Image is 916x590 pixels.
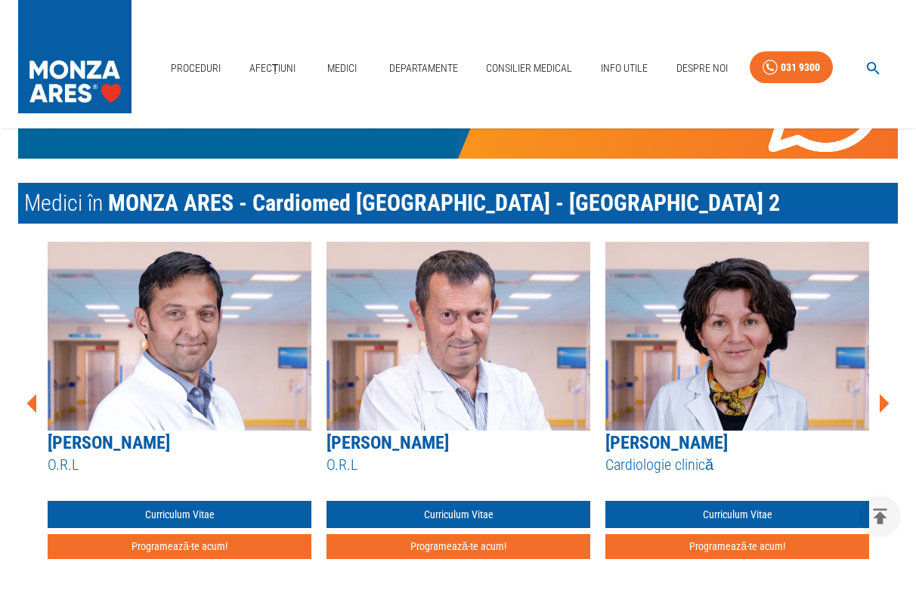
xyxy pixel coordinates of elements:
[605,501,869,529] a: Curriculum Vitae
[243,53,302,84] a: Afecțiuni
[48,432,170,453] a: [PERSON_NAME]
[595,53,654,84] a: Info Utile
[605,534,869,559] button: Programează-te acum!
[318,53,367,84] a: Medici
[326,534,590,559] button: Programează-te acum!
[165,53,227,84] a: Proceduri
[326,501,590,529] a: Curriculum Vitae
[326,242,590,431] img: Dr. Sever Pop
[750,51,833,84] a: 031 9300
[48,242,311,431] img: Dr. Marius Pop
[18,183,898,224] h2: Medici în
[108,190,780,216] span: MONZA ARES - Cardiomed [GEOGRAPHIC_DATA] - [GEOGRAPHIC_DATA] 2
[480,53,578,84] a: Consilier Medical
[326,432,449,453] a: [PERSON_NAME]
[48,534,311,559] button: Programează-te acum!
[859,496,901,537] button: delete
[48,501,311,529] a: Curriculum Vitae
[48,455,311,475] h5: O.R.L
[383,53,464,84] a: Departamente
[670,53,734,84] a: Despre Noi
[605,455,869,475] h5: Cardiologie clinică
[781,58,820,77] div: 031 9300
[326,455,590,475] h5: O.R.L
[605,432,728,453] a: [PERSON_NAME]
